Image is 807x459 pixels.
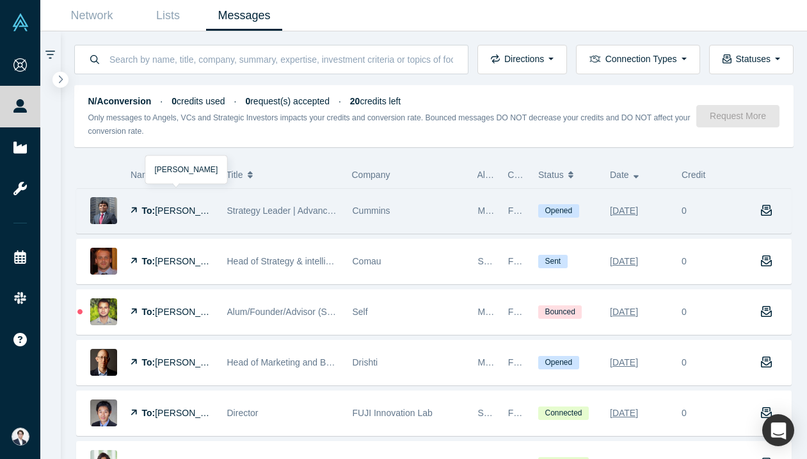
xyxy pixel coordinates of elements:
img: Arturo Santa's Profile Image [90,298,117,325]
span: Date [610,161,629,188]
span: Credit [682,170,705,180]
span: Title [227,161,243,188]
span: Mentor [478,357,506,367]
button: Name [131,161,213,188]
img: Dave Prager's Profile Image [90,349,117,376]
span: Strategy Leader | Advanced Technologies | New Ventures | Decarbonization [227,205,527,216]
span: Founder Reachout [508,256,582,266]
div: [DATE] [610,301,638,323]
span: [PERSON_NAME] [155,307,228,317]
span: Founder Reachout [508,205,582,216]
span: Strategic Investor, Mentor, Freelancer / Consultant, Corporate Innovator [478,256,762,266]
span: Director [227,408,259,418]
span: request(s) accepted [245,96,330,106]
button: Directions [477,45,567,74]
div: [DATE] [610,351,638,374]
img: Daisuke Nogiwa's Profile Image [90,399,117,426]
span: Alchemist Role [477,170,537,180]
span: credits left [350,96,401,106]
img: Eisuke Shimizu's Account [12,428,29,446]
span: Opened [538,356,579,369]
span: Strategic Investor, Mentor, Freelancer / Consultant, Corporate Innovator [478,408,762,418]
strong: 20 [350,96,360,106]
span: Mentor, Freelancer / Consultant, Channel Partner [478,307,674,317]
div: 0 [682,356,687,369]
strong: To: [142,307,156,317]
button: Title [227,161,339,188]
img: Alchemist Vault Logo [12,13,29,31]
div: [DATE] [610,200,638,222]
span: Bounced [538,305,582,319]
div: [DATE] [610,250,638,273]
img: Francesco Renelli's Profile Image [90,248,117,275]
button: Status [538,161,596,188]
div: [DATE] [610,402,638,424]
span: [PERSON_NAME] [155,357,228,367]
span: Founder Reachout [508,307,582,317]
span: Opened [538,204,579,218]
span: Head of Marketing and Business Development [227,357,412,367]
span: Connected [538,407,589,420]
span: Cummins [353,205,390,216]
span: Name [131,161,154,188]
button: Connection Types [576,45,699,74]
span: [PERSON_NAME] [155,256,228,266]
div: 0 [682,255,687,268]
span: Mentor, Lecturer, Corporate Innovator [478,205,627,216]
span: [PERSON_NAME] [155,205,228,216]
span: Sent [538,255,568,268]
span: [PERSON_NAME] [155,408,228,418]
strong: To: [142,408,156,418]
strong: To: [142,256,156,266]
span: Alum/Founder/Advisor (SaaS, CV, AI) [227,307,376,317]
div: 0 [682,204,687,218]
span: Self [353,307,368,317]
div: 0 [682,407,687,420]
span: Company [352,170,390,180]
small: Only messages to Angels, VCs and Strategic Investors impacts your credits and conversion rate. Bo... [88,113,691,136]
span: Comau [353,256,381,266]
span: credits used [172,96,225,106]
strong: To: [142,357,156,367]
a: Network [54,1,130,31]
button: Date [610,161,668,188]
strong: To: [142,205,156,216]
img: Jeffrey Diwakar's Profile Image [90,197,117,224]
span: Head of Strategy & intelligence Comau (spin off of Stellantis) [227,256,468,266]
span: Status [538,161,564,188]
span: Founder Reachout [508,408,582,418]
a: Lists [130,1,206,31]
span: · [339,96,341,106]
a: Messages [206,1,282,31]
div: 0 [682,305,687,319]
span: Connection Type [507,170,575,180]
span: FUJI Innovation Lab [353,408,433,418]
strong: N/A conversion [88,96,152,106]
input: Search by name, title, company, summary, expertise, investment criteria or topics of focus [108,44,454,74]
span: Founder Reachout [508,357,582,367]
strong: 0 [172,96,177,106]
span: · [160,96,163,106]
button: Statuses [709,45,794,74]
span: Drishti [353,357,378,367]
strong: 0 [245,96,250,106]
span: · [234,96,237,106]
